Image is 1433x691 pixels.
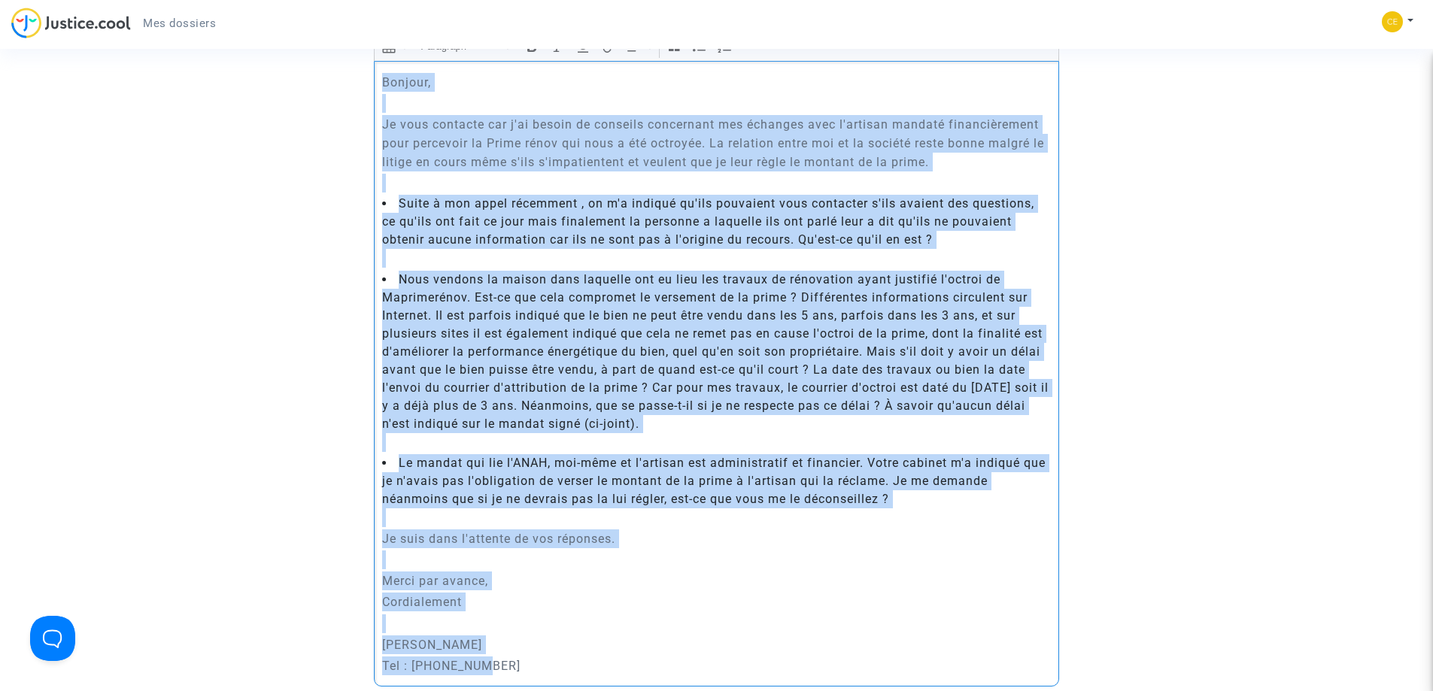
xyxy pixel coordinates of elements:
[382,593,1052,611] p: Cordialement
[374,61,1059,686] div: Rich Text Editor, main
[1382,11,1403,32] img: 9c6654ac313e7353010d69b91a4b7849
[382,454,1052,508] li: Le mandat qui lie l'ANAH, moi-même et l'artisan est administratif et financier. Votre cabinet m'a...
[30,616,75,661] iframe: Help Scout Beacon - Open
[382,195,1052,249] li: Suite à mon appel récemment , on m'a indiqué qu'ils pouvaient vous contacter s'ils avaient des qu...
[382,73,1052,92] p: Bonjour,
[382,115,1052,171] p: Je vous contacte car j'ai besoin de conseils concernant mes échanges avec l'artisan mandaté finan...
[382,635,1052,654] p: [PERSON_NAME]
[382,271,1052,433] li: Nous vendons la maison dans laquelle ont eu lieu les travaux de rénovation ayant justifié l'octro...
[143,17,216,30] span: Mes dossiers
[382,656,1052,675] p: Tel : [PHONE_NUMBER]
[131,12,228,35] a: Mes dossiers
[382,529,1052,548] p: Je suis dans l'attente de vos réponses.
[11,8,131,38] img: jc-logo.svg
[382,571,1052,590] p: Merci par avance,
